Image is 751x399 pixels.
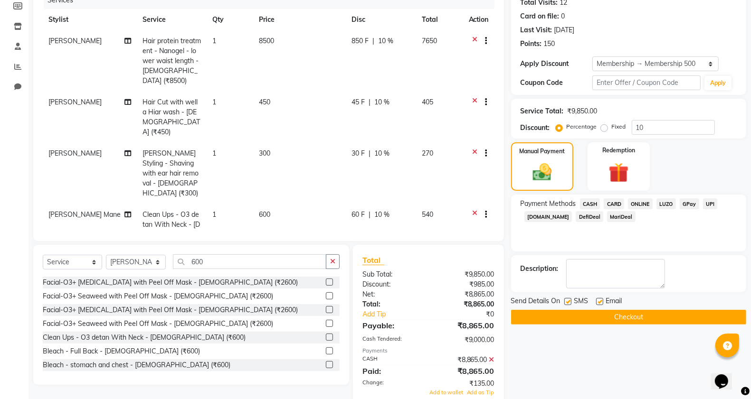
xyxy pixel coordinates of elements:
[521,11,560,21] div: Card on file:
[428,289,502,299] div: ₹8,865.00
[680,198,699,209] span: GPay
[521,25,552,35] div: Last Visit:
[567,122,597,131] label: Percentage
[521,39,542,49] div: Points:
[212,210,216,219] span: 1
[143,149,199,197] span: [PERSON_NAME] Styling - Shaving with ear hair removal - [DEMOGRAPHIC_DATA] (₹300)
[422,98,433,106] span: 405
[463,9,494,30] th: Action
[43,9,137,30] th: Stylist
[628,198,653,209] span: ONLINE
[441,309,502,319] div: ₹0
[576,211,603,222] span: DefiDeal
[554,25,575,35] div: [DATE]
[43,346,200,356] div: Bleach - Full Back - [DEMOGRAPHIC_DATA] (₹600)
[173,254,327,269] input: Search or Scan
[521,78,593,88] div: Coupon Code
[574,296,589,308] span: SMS
[143,210,200,249] span: Clean Ups - O3 detan With Neck - [DEMOGRAPHIC_DATA] (₹600)
[355,299,428,309] div: Total:
[352,97,365,107] span: 45 F
[429,389,463,396] span: Add to wallet
[428,279,502,289] div: ₹985.00
[374,97,390,107] span: 10 %
[43,291,273,301] div: Facial-O3+ Seaweed with Peel Off Mask - [DEMOGRAPHIC_DATA] (₹2600)
[422,210,433,219] span: 540
[355,320,428,331] div: Payable:
[346,9,416,30] th: Disc
[428,379,502,389] div: ₹135.00
[355,365,428,377] div: Paid:
[704,76,732,90] button: Apply
[355,335,428,345] div: Cash Tendered:
[580,198,600,209] span: CASH
[592,75,701,90] input: Enter Offer / Coupon Code
[607,211,636,222] span: MariDeal
[602,146,635,155] label: Redemption
[143,98,200,136] span: Hair Cut with wella Hiar wash - [DEMOGRAPHIC_DATA] (₹450)
[355,355,428,365] div: CASH
[212,37,216,45] span: 1
[212,149,216,158] span: 1
[43,319,273,329] div: Facial-O3+ Seaweed with Peel Off Mask - [DEMOGRAPHIC_DATA] (₹2600)
[362,347,494,355] div: Payments
[259,37,274,45] span: 8500
[43,360,230,370] div: Bleach - stomach and chest - [DEMOGRAPHIC_DATA] (₹600)
[568,106,598,116] div: ₹9,850.00
[253,9,346,30] th: Price
[369,97,371,107] span: |
[544,39,555,49] div: 150
[428,355,502,365] div: ₹8,865.00
[521,59,593,69] div: Apply Discount
[606,296,622,308] span: Email
[428,365,502,377] div: ₹8,865.00
[428,335,502,345] div: ₹9,000.00
[207,9,253,30] th: Qty
[48,98,102,106] span: [PERSON_NAME]
[137,9,207,30] th: Service
[428,320,502,331] div: ₹8,865.00
[422,149,433,158] span: 270
[259,98,270,106] span: 450
[602,160,635,185] img: _gift.svg
[519,147,565,156] label: Manual Payment
[612,122,626,131] label: Fixed
[48,37,102,45] span: [PERSON_NAME]
[374,210,390,220] span: 10 %
[656,198,676,209] span: LUZO
[703,198,718,209] span: UPI
[143,37,201,85] span: Hair protein treatment - Nanogel - lower waist length - [DEMOGRAPHIC_DATA] (₹8500)
[416,9,463,30] th: Total
[355,309,440,319] a: Add Tip
[352,148,365,158] span: 30 F
[355,279,428,289] div: Discount:
[48,149,102,158] span: [PERSON_NAME]
[511,310,746,325] button: Checkout
[378,36,393,46] span: 10 %
[374,148,390,158] span: 10 %
[422,37,437,45] span: 7650
[43,333,246,343] div: Clean Ups - O3 detan With Neck - [DEMOGRAPHIC_DATA] (₹600)
[521,264,559,274] div: Description:
[511,296,561,308] span: Send Details On
[352,210,365,220] span: 60 F
[352,36,369,46] span: 850 F
[521,123,550,133] div: Discount:
[524,211,572,222] span: [DOMAIN_NAME]
[43,278,298,288] div: Facial-O3+ [MEDICAL_DATA] with Peel Off Mask - [DEMOGRAPHIC_DATA] (₹2600)
[521,106,564,116] div: Service Total:
[48,210,121,219] span: [PERSON_NAME] Mane
[369,210,371,220] span: |
[43,305,298,315] div: Facial-O3+ [MEDICAL_DATA] with Peel Off Mask - [DEMOGRAPHIC_DATA] (₹2600)
[355,269,428,279] div: Sub Total:
[369,148,371,158] span: |
[604,198,624,209] span: CARD
[372,36,374,46] span: |
[711,361,741,390] iframe: chat widget
[259,149,270,158] span: 300
[362,255,384,265] span: Total
[527,161,558,183] img: _cash.svg
[355,289,428,299] div: Net:
[428,269,502,279] div: ₹9,850.00
[355,379,428,389] div: Change:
